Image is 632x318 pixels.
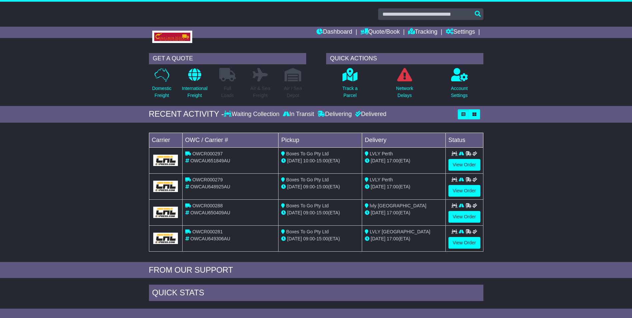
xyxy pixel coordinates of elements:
[287,236,302,241] span: [DATE]
[152,68,172,103] a: DomesticFreight
[396,85,413,99] p: Network Delays
[281,183,359,190] div: - (ETA)
[190,210,230,215] span: OWCAU650409AU
[192,229,223,234] span: OWCR000281
[182,133,279,147] td: OWC / Carrier #
[149,265,483,275] div: FROM OUR SUPPORT
[303,184,315,189] span: 09:00
[365,183,443,190] div: (ETA)
[448,211,480,223] a: View Order
[342,68,358,103] a: Track aParcel
[149,133,182,147] td: Carrier
[387,236,398,241] span: 17:00
[370,203,426,208] span: lvly [GEOGRAPHIC_DATA]
[362,133,445,147] td: Delivery
[149,285,483,303] div: Quick Stats
[153,233,178,244] img: GetCarrierServiceLogo
[448,185,480,197] a: View Order
[450,68,468,103] a: AccountSettings
[446,27,475,38] a: Settings
[387,158,398,163] span: 17:00
[281,235,359,242] div: - (ETA)
[360,27,400,38] a: Quote/Book
[371,236,385,241] span: [DATE]
[251,85,270,99] p: Air & Sea Freight
[365,157,443,164] div: (ETA)
[445,133,483,147] td: Status
[316,111,353,118] div: Delivering
[190,184,230,189] span: OWCAU648925AU
[371,210,385,215] span: [DATE]
[281,157,359,164] div: - (ETA)
[286,151,328,156] span: Boxes To Go Pty Ltd
[286,229,328,234] span: Boxes To Go Pty Ltd
[448,159,480,171] a: View Order
[149,109,224,119] div: RECENT ACTIVITY -
[190,236,230,241] span: OWCAU649306AU
[303,210,315,215] span: 09:00
[316,210,328,215] span: 15:00
[224,111,281,118] div: Waiting Collection
[370,229,430,234] span: LVLY [GEOGRAPHIC_DATA]
[287,210,302,215] span: [DATE]
[371,184,385,189] span: [DATE]
[342,85,357,99] p: Track a Parcel
[316,184,328,189] span: 15:00
[286,203,328,208] span: Boxes To Go Pty Ltd
[182,68,208,103] a: InternationalFreight
[316,27,352,38] a: Dashboard
[316,158,328,163] span: 15:00
[279,133,362,147] td: Pickup
[287,158,302,163] span: [DATE]
[284,85,302,99] p: Air / Sea Depot
[182,85,208,99] p: International Freight
[192,203,223,208] span: OWCR000288
[153,155,178,166] img: GetCarrierServiceLogo
[286,177,328,182] span: Boxes To Go Pty Ltd
[281,209,359,216] div: - (ETA)
[287,184,302,189] span: [DATE]
[303,158,315,163] span: 10:00
[448,237,480,249] a: View Order
[153,181,178,192] img: GetCarrierServiceLogo
[371,158,385,163] span: [DATE]
[408,27,437,38] a: Tracking
[387,210,398,215] span: 17:00
[353,111,386,118] div: Delivered
[190,158,230,163] span: OWCAU651849AU
[370,151,393,156] span: LVLY Perth
[152,85,171,99] p: Domestic Freight
[387,184,398,189] span: 17:00
[303,236,315,241] span: 09:00
[281,111,316,118] div: In Transit
[365,209,443,216] div: (ETA)
[326,53,483,64] div: QUICK ACTIONS
[451,85,468,99] p: Account Settings
[365,235,443,242] div: (ETA)
[219,85,236,99] p: Full Loads
[192,151,223,156] span: OWCR000297
[370,177,393,182] span: LVLY Perth
[149,53,306,64] div: GET A QUOTE
[396,68,413,103] a: NetworkDelays
[316,236,328,241] span: 15:00
[192,177,223,182] span: OWCR000279
[153,207,178,218] img: GetCarrierServiceLogo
